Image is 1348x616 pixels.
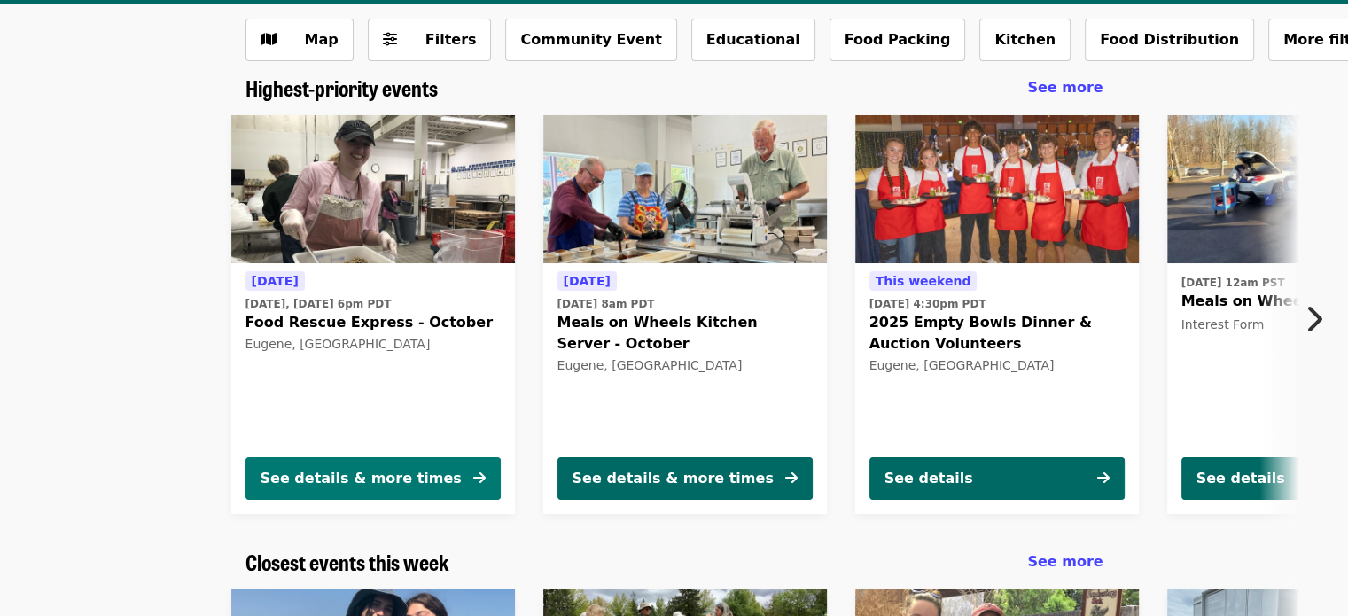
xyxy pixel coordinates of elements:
span: Map [305,31,339,48]
time: [DATE] 12am PST [1181,275,1285,291]
button: Kitchen [979,19,1071,61]
img: Meals on Wheels Kitchen Server - October organized by FOOD For Lane County [543,115,827,264]
img: 2025 Empty Bowls Dinner & Auction Volunteers organized by FOOD For Lane County [855,115,1139,264]
button: Next item [1290,294,1348,344]
time: [DATE], [DATE] 6pm PDT [245,296,392,312]
span: See more [1027,553,1103,570]
span: Food Rescue Express - October [245,312,501,333]
span: Closest events this week [245,546,449,577]
span: [DATE] [252,274,299,288]
a: See details for "2025 Empty Bowls Dinner & Auction Volunteers" [855,115,1139,514]
div: See details [1196,468,1285,489]
i: arrow-right icon [785,470,798,487]
a: See details for "Food Rescue Express - October" [231,115,515,514]
a: See more [1027,551,1103,573]
span: See more [1027,79,1103,96]
button: See details & more times [245,457,501,500]
span: Filters [425,31,477,48]
button: Food Packing [830,19,966,61]
button: See details [869,457,1125,500]
span: 2025 Empty Bowls Dinner & Auction Volunteers [869,312,1125,355]
span: [DATE] [564,274,611,288]
button: Filters (0 selected) [368,19,492,61]
div: Highest-priority events [231,75,1118,101]
span: This weekend [876,274,971,288]
span: Interest Form [1181,317,1265,331]
button: Educational [691,19,815,61]
a: Highest-priority events [245,75,438,101]
time: [DATE] 8am PDT [557,296,655,312]
div: See details [884,468,973,489]
div: Eugene, [GEOGRAPHIC_DATA] [869,358,1125,373]
div: Closest events this week [231,550,1118,575]
a: See details for "Meals on Wheels Kitchen Server - October" [543,115,827,514]
a: Closest events this week [245,550,449,575]
button: Food Distribution [1085,19,1254,61]
span: Meals on Wheels Kitchen Server - October [557,312,813,355]
div: See details & more times [573,468,774,489]
img: Food Rescue Express - October organized by FOOD For Lane County [231,115,515,264]
i: arrow-right icon [473,470,486,487]
time: [DATE] 4:30pm PDT [869,296,986,312]
div: Eugene, [GEOGRAPHIC_DATA] [557,358,813,373]
button: Show map view [245,19,354,61]
i: map icon [261,31,277,48]
div: See details & more times [261,468,462,489]
button: See details & more times [557,457,813,500]
span: Highest-priority events [245,72,438,103]
i: sliders-h icon [383,31,397,48]
i: arrow-right icon [1097,470,1110,487]
a: See more [1027,77,1103,98]
button: Community Event [505,19,676,61]
div: Eugene, [GEOGRAPHIC_DATA] [245,337,501,352]
i: chevron-right icon [1305,302,1322,336]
